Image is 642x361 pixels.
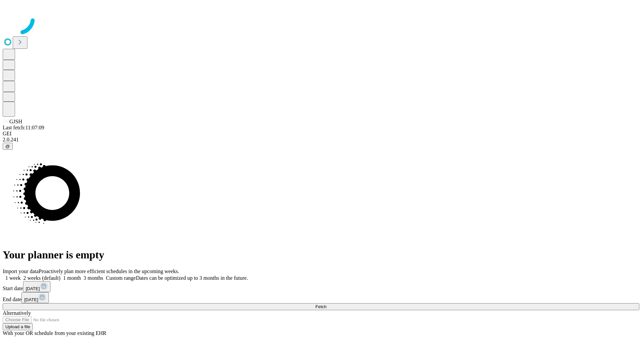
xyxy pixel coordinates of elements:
[23,281,50,292] button: [DATE]
[3,143,13,150] button: @
[3,281,639,292] div: Start date
[3,330,106,336] span: With your OR schedule from your existing EHR
[3,310,31,316] span: Alternatively
[39,268,179,274] span: Proactively plan more efficient schedules in the upcoming weeks.
[106,275,136,281] span: Custom range
[24,297,38,302] span: [DATE]
[5,144,10,149] span: @
[3,268,39,274] span: Import your data
[3,131,639,137] div: GEI
[63,275,81,281] span: 1 month
[9,119,22,124] span: GJSH
[3,137,639,143] div: 2.0.241
[23,275,61,281] span: 2 weeks (default)
[3,323,33,330] button: Upload a file
[5,275,21,281] span: 1 week
[3,292,639,303] div: End date
[315,304,326,309] span: Fetch
[26,286,40,291] span: [DATE]
[3,125,44,130] span: Last fetch: 11:07:09
[84,275,103,281] span: 3 months
[3,249,639,261] h1: Your planner is empty
[136,275,248,281] span: Dates can be optimized up to 3 months in the future.
[3,303,639,310] button: Fetch
[21,292,49,303] button: [DATE]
